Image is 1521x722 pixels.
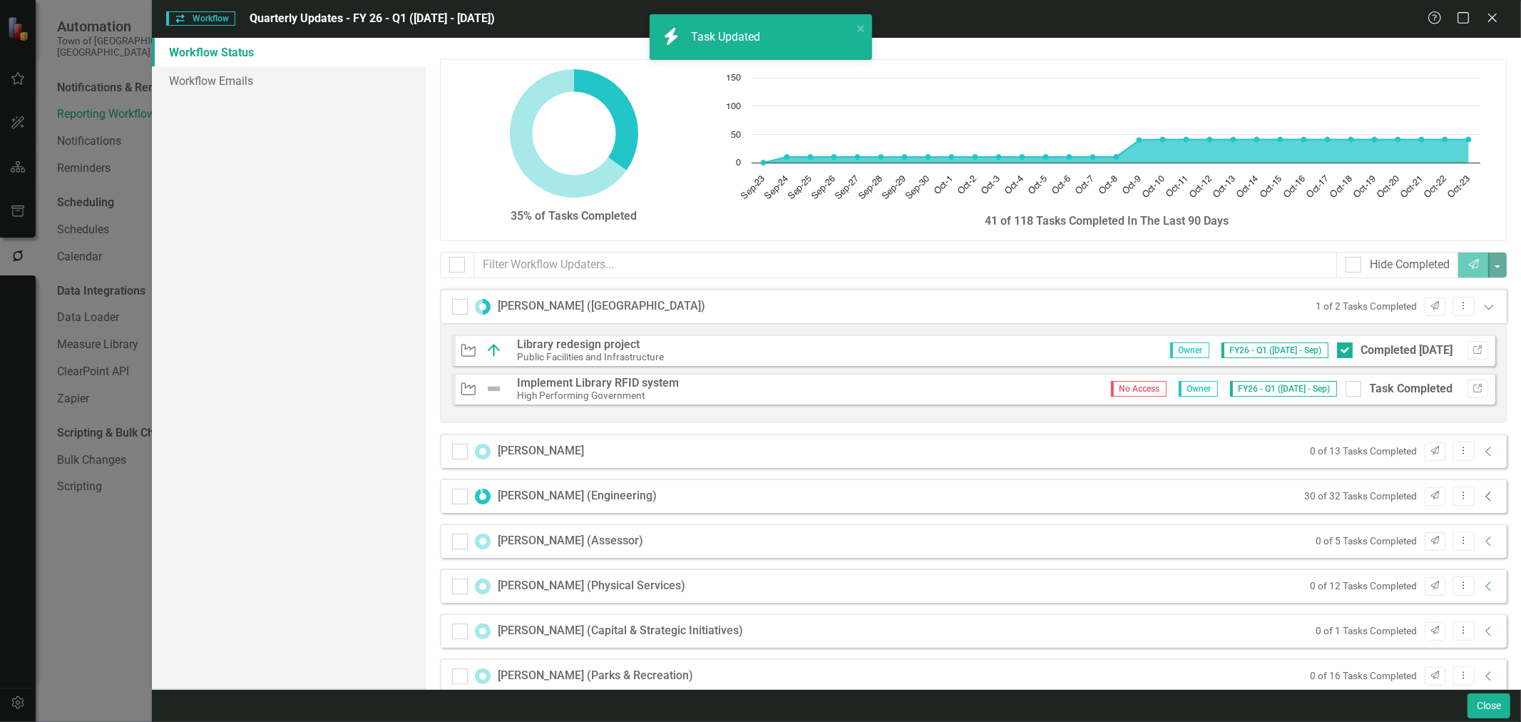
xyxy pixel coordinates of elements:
[1230,381,1337,397] span: FY26 - Q1 ([DATE] - Sep)
[1097,174,1120,196] text: Oct-8
[1258,174,1284,200] text: Oct-15
[787,174,814,201] text: Sep-25
[901,154,907,160] path: Sep-29, 10. Tasks Completed.
[498,533,643,549] div: [PERSON_NAME] (Assessor)
[1019,154,1025,160] path: Oct-4, 10. Tasks Completed.
[1442,136,1448,142] path: Oct-22, 41. Tasks Completed.
[1301,136,1306,142] path: Oct-16, 41. Tasks Completed.
[1187,174,1213,200] text: Oct-12
[834,174,861,201] text: Sep-27
[925,154,931,160] path: Sep-30, 10. Tasks Completed.
[1465,136,1471,142] path: Oct-23, 41. Tasks Completed.
[1159,136,1165,142] path: Oct-10, 41. Tasks Completed.
[1371,136,1377,142] path: Oct-19, 41. Tasks Completed.
[1311,444,1418,458] small: 0 of 13 Tasks Completed
[904,174,931,201] text: Sep-30
[1277,136,1283,142] path: Oct-15, 41. Tasks Completed.
[763,174,790,201] text: Sep-24
[1311,579,1418,593] small: 0 of 12 Tasks Completed
[1234,174,1260,200] text: Oct-14
[878,154,884,160] path: Sep-28, 10. Tasks Completed.
[1361,342,1453,359] div: Completed [DATE]
[1352,174,1378,200] text: Oct-19
[948,154,954,160] path: Oct-1, 10. Tasks Completed.
[498,578,685,594] div: [PERSON_NAME] (Physical Services)
[1066,154,1072,160] path: Oct-6, 10. Tasks Completed.
[1074,174,1096,196] text: Oct-7
[856,20,866,36] button: close
[1418,136,1424,142] path: Oct-21, 41. Tasks Completed.
[857,174,884,201] text: Sep-28
[736,158,741,168] text: 0
[166,11,235,26] span: Workflow
[731,131,741,140] text: 50
[1183,136,1189,142] path: Oct-11, 41. Tasks Completed.
[1305,174,1331,200] text: Oct-17
[1027,174,1049,196] text: Oct-5
[1316,300,1418,313] small: 1 of 2 Tasks Completed
[1348,136,1353,142] path: Oct-18, 41. Tasks Completed.
[1468,693,1510,718] button: Close
[1446,174,1472,200] text: Oct-23
[498,668,693,684] div: [PERSON_NAME] (Parks & Recreation)
[1141,174,1167,200] text: Oct-10
[517,390,645,401] small: High Performing Government
[511,209,637,223] strong: 35% of Tasks Completed
[933,174,955,196] text: Oct-1
[1328,174,1354,200] text: Oct-18
[485,342,503,359] img: On Target
[956,174,978,196] text: Oct-2
[517,376,679,390] strong: Implement Library RFID system
[1207,136,1212,142] path: Oct-12, 41. Tasks Completed.
[807,154,813,160] path: Sep-25, 10. Tasks Completed.
[881,174,908,201] text: Sep-29
[1316,624,1418,638] small: 0 of 1 Tasks Completed
[972,154,978,160] path: Oct-2, 10. Tasks Completed.
[498,298,705,315] div: [PERSON_NAME] ([GEOGRAPHIC_DATA])
[1113,154,1119,160] path: Oct-8, 10. Tasks Completed.
[739,174,767,201] text: Sep-23
[1395,136,1400,142] path: Oct-20, 41. Tasks Completed.
[498,443,584,459] div: [PERSON_NAME]
[718,71,1495,213] div: Chart. Highcharts interactive chart.
[517,351,664,362] small: Public Facilities and Infrastructure
[1305,489,1418,503] small: 30 of 32 Tasks Completed
[726,73,741,83] text: 150
[691,29,764,46] div: Task Updated
[1370,257,1450,273] div: Hide Completed
[831,154,836,160] path: Sep-26, 10. Tasks Completed.
[726,102,741,111] text: 100
[980,174,1002,196] text: Oct-3
[1179,381,1218,397] span: Owner
[854,154,860,160] path: Sep-27, 10. Tasks Completed.
[718,71,1487,213] svg: Interactive chart
[1003,174,1025,196] text: Oct-4
[1423,174,1448,200] text: Oct-22
[1316,534,1418,548] small: 0 of 5 Tasks Completed
[498,623,743,639] div: [PERSON_NAME] (Capital & Strategic Initiatives)
[784,154,789,160] path: Sep-24, 10. Tasks Completed.
[1170,342,1209,358] span: Owner
[517,337,640,351] strong: Library redesign project
[760,160,766,166] path: Sep-23, 0. Tasks Completed.
[250,11,495,25] span: Quarterly Updates - FY 26 - Q1 ([DATE] - [DATE])
[152,38,426,66] a: Workflow Status
[1399,174,1425,200] text: Oct-21
[985,214,1229,228] strong: 41 of 118 Tasks Completed In The Last 90 Days
[995,154,1001,160] path: Oct-3, 10. Tasks Completed.
[1120,174,1142,196] text: Oct-9
[1230,136,1236,142] path: Oct-13, 41. Tasks Completed.
[1043,154,1048,160] path: Oct-5, 10. Tasks Completed.
[1370,381,1453,397] div: Task Completed
[1222,342,1328,358] span: FY26 - Q1 ([DATE] - Sep)
[810,174,837,201] text: Sep-26
[1164,174,1189,199] text: Oct-11
[485,380,503,397] img: Not Defined
[1111,381,1167,397] span: No Access
[1211,174,1236,200] text: Oct-13
[1324,136,1330,142] path: Oct-17, 41. Tasks Completed.
[1050,174,1072,196] text: Oct-6
[1311,669,1418,683] small: 0 of 16 Tasks Completed
[1281,174,1307,200] text: Oct-16
[1136,137,1142,143] path: Oct-9, 40. Tasks Completed.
